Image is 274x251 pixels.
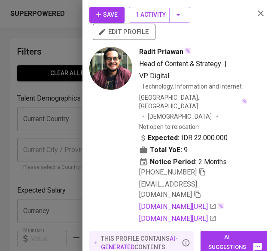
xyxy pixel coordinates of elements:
[150,145,182,155] b: Total YoE:
[129,7,190,23] button: 1 Activity
[148,112,213,121] span: [DEMOGRAPHIC_DATA]
[139,180,197,199] span: [EMAIL_ADDRESS][DOMAIN_NAME]
[93,28,155,34] a: edit profile
[139,60,221,68] span: Head of Content & Strategy
[136,9,183,20] span: 1 Activity
[89,7,125,23] button: Save
[142,83,242,90] span: Technology, Information and Internet
[139,93,247,110] div: [GEOGRAPHIC_DATA], [GEOGRAPHIC_DATA]
[139,157,227,167] div: 2 Months
[184,47,191,54] img: magic_wand.svg
[96,9,118,20] span: Save
[148,133,180,143] b: Expected:
[139,214,216,224] a: [DOMAIN_NAME][URL]
[241,98,247,104] img: magic_wand.svg
[139,122,199,131] p: Not open to relocation
[139,202,216,212] a: [DOMAIN_NAME][URL]
[139,168,197,176] span: [PHONE_NUMBER]
[225,59,227,69] span: |
[139,72,169,80] span: VP Digital
[217,202,224,209] img: magic_wand.svg
[139,47,183,57] span: Radit Priawan
[100,26,149,37] span: edit profile
[184,145,188,155] span: 9
[101,235,178,251] span: AI-generated
[89,47,132,90] img: 229c151efb8469978e69b7990ef1ef40.jpg
[93,24,155,40] button: edit profile
[139,133,228,143] div: IDR 22.000.000
[150,157,197,167] b: Notice Period:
